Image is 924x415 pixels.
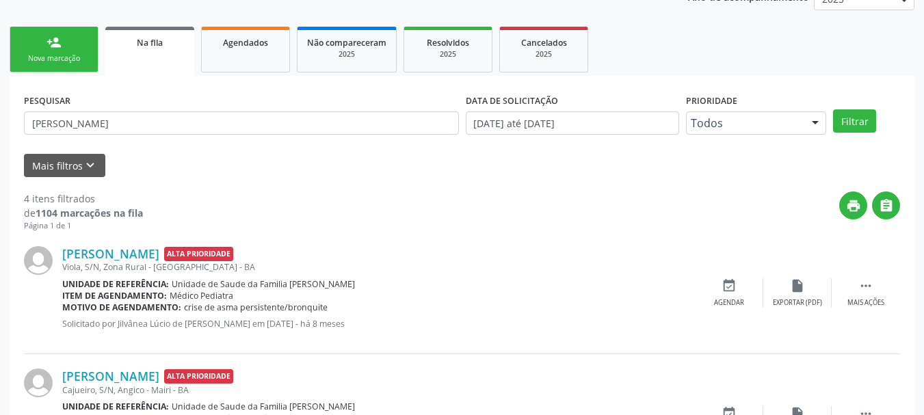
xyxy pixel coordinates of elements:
span: crise de asma persistente/bronquite [184,302,328,313]
span: Resolvidos [427,37,469,49]
span: Todos [691,116,798,130]
strong: 1104 marcações na fila [36,206,143,219]
span: Unidade de Saude da Familia [PERSON_NAME] [172,278,355,290]
span: Agendados [223,37,268,49]
img: img [24,246,53,275]
label: DATA DE SOLICITAÇÃO [466,90,558,111]
button:  [872,191,900,219]
div: person_add [47,35,62,50]
div: Página 1 de 1 [24,220,143,232]
input: Selecione um intervalo [466,111,680,135]
span: Médico Pediatra [170,290,233,302]
p: Solicitado por Jilvânea Lúcio de [PERSON_NAME] em [DATE] - há 8 meses [62,318,695,330]
i:  [858,278,873,293]
span: Cancelados [521,37,567,49]
a: [PERSON_NAME] [62,369,159,384]
span: Na fila [137,37,163,49]
span: Não compareceram [307,37,386,49]
label: PESQUISAR [24,90,70,111]
button: Mais filtroskeyboard_arrow_down [24,154,105,178]
div: 2025 [307,49,386,59]
b: Motivo de agendamento: [62,302,181,313]
i: print [846,198,861,213]
div: Nova marcação [20,53,88,64]
i: insert_drive_file [790,278,805,293]
input: Nome, CNS [24,111,459,135]
span: Alta Prioridade [164,247,233,261]
div: 2025 [414,49,482,59]
i: event_available [722,278,737,293]
label: Prioridade [686,90,737,111]
button: Filtrar [833,109,876,133]
span: Unidade de Saude da Familia [PERSON_NAME] [172,401,355,412]
div: Viola, S/N, Zona Rural - [GEOGRAPHIC_DATA] - BA [62,261,695,273]
button: print [839,191,867,219]
i:  [879,198,894,213]
b: Item de agendamento: [62,290,167,302]
b: Unidade de referência: [62,278,169,290]
div: Mais ações [847,298,884,308]
div: Cajueiro, S/N, Angico - Mairi - BA [62,384,695,396]
a: [PERSON_NAME] [62,246,159,261]
div: 4 itens filtrados [24,191,143,206]
b: Unidade de referência: [62,401,169,412]
div: 2025 [510,49,578,59]
i: keyboard_arrow_down [83,158,98,173]
div: Agendar [714,298,744,308]
span: Alta Prioridade [164,369,233,384]
div: Exportar (PDF) [773,298,822,308]
div: de [24,206,143,220]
